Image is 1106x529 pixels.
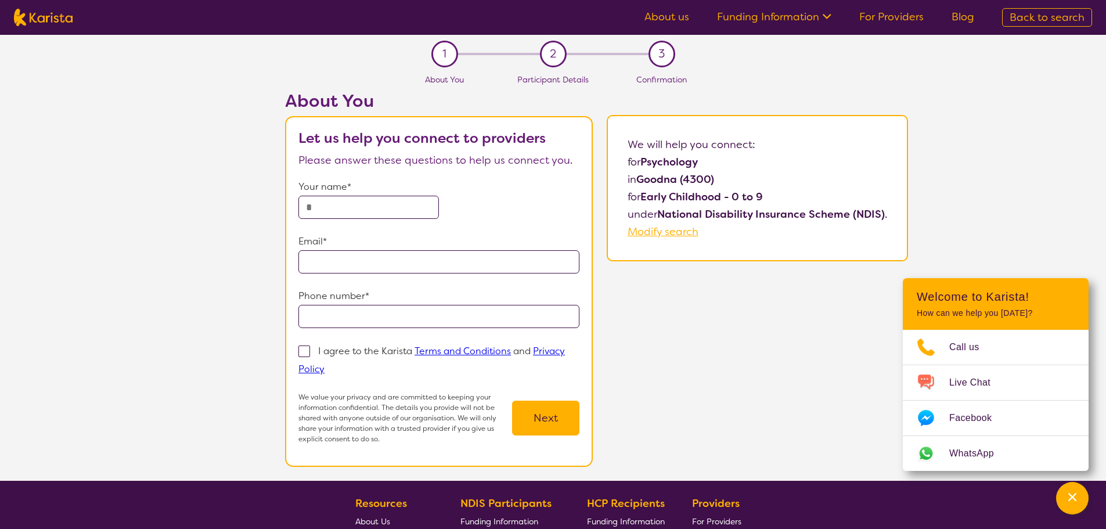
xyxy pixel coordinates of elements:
[14,9,73,26] img: Karista logo
[717,10,831,24] a: Funding Information
[692,496,740,510] b: Providers
[298,287,579,305] p: Phone number*
[640,190,763,204] b: Early Childhood - 0 to 9
[355,496,407,510] b: Resources
[298,152,579,169] p: Please answer these questions to help us connect you.
[298,345,565,375] p: I agree to the Karista and
[949,339,993,356] span: Call us
[636,172,714,186] b: Goodna (4300)
[903,278,1089,471] div: Channel Menu
[298,392,512,444] p: We value your privacy and are committed to keeping your information confidential. The details you...
[355,516,390,527] span: About Us
[917,290,1075,304] h2: Welcome to Karista!
[628,136,887,153] p: We will help you connect:
[628,188,887,206] p: for
[903,436,1089,471] a: Web link opens in a new tab.
[460,496,552,510] b: NDIS Participants
[692,516,741,527] span: For Providers
[425,74,464,85] span: About You
[859,10,924,24] a: For Providers
[415,345,511,357] a: Terms and Conditions
[952,10,974,24] a: Blog
[460,516,538,527] span: Funding Information
[512,401,579,436] button: Next
[285,91,593,111] h2: About You
[587,516,665,527] span: Funding Information
[949,409,1006,427] span: Facebook
[517,74,589,85] span: Participant Details
[550,45,556,63] span: 2
[628,171,887,188] p: in
[917,308,1075,318] p: How can we help you [DATE]?
[587,496,665,510] b: HCP Recipients
[658,45,665,63] span: 3
[903,330,1089,471] ul: Choose channel
[640,155,698,169] b: Psychology
[298,178,579,196] p: Your name*
[949,374,1004,391] span: Live Chat
[1002,8,1092,27] a: Back to search
[1010,10,1085,24] span: Back to search
[628,225,698,239] a: Modify search
[657,207,885,221] b: National Disability Insurance Scheme (NDIS)
[442,45,446,63] span: 1
[1056,482,1089,514] button: Channel Menu
[628,206,887,223] p: under .
[298,233,579,250] p: Email*
[636,74,687,85] span: Confirmation
[298,129,546,147] b: Let us help you connect to providers
[949,445,1008,462] span: WhatsApp
[628,153,887,171] p: for
[644,10,689,24] a: About us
